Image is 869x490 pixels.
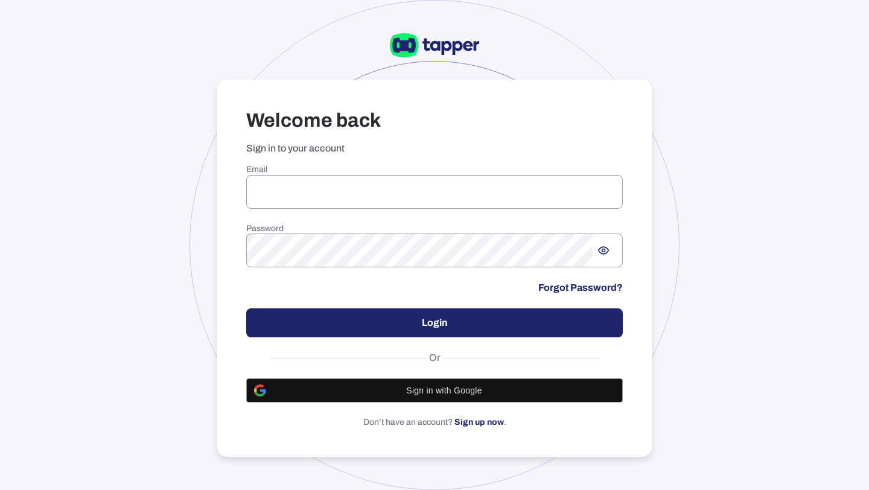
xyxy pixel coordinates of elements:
button: Sign in with Google [246,378,623,402]
span: Or [426,352,444,364]
a: Sign up now [454,418,504,427]
h6: Password [246,223,623,234]
h3: Welcome back [246,109,623,133]
p: Sign in to your account [246,142,623,154]
span: Sign in with Google [273,386,615,395]
a: Forgot Password? [538,282,623,294]
h6: Email [246,164,623,175]
p: Don’t have an account? . [246,417,623,428]
button: Login [246,308,623,337]
button: Show password [593,240,614,261]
